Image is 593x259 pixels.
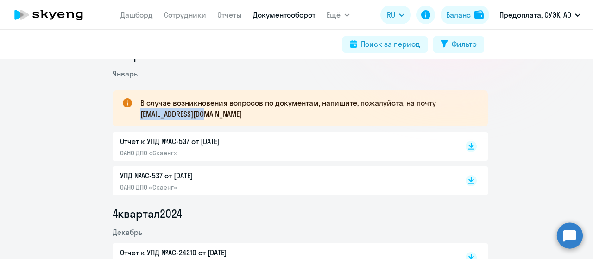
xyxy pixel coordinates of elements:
span: Декабрь [113,227,142,237]
a: Документооборот [253,10,315,19]
span: RU [387,9,395,20]
button: Поиск за период [342,36,428,53]
p: В случае возникновения вопросов по документам, напишите, пожалуйста, на почту [EMAIL_ADDRESS][DOM... [140,97,471,120]
li: 4 квартал 2024 [113,206,488,221]
a: Отчет к УПД №AC-537 от [DATE]ОАНО ДПО «Скаенг» [120,136,446,157]
p: УПД №AC-537 от [DATE] [120,170,315,181]
p: Отчет к УПД №AC-537 от [DATE] [120,136,315,147]
a: Сотрудники [164,10,206,19]
div: Баланс [446,9,471,20]
a: Дашборд [120,10,153,19]
div: Поиск за период [361,38,420,50]
img: balance [474,10,484,19]
button: RU [380,6,411,24]
div: Фильтр [452,38,477,50]
p: ОАНО ДПО «Скаенг» [120,149,315,157]
button: Балансbalance [441,6,489,24]
a: УПД №AC-537 от [DATE]ОАНО ДПО «Скаенг» [120,170,446,191]
span: Ещё [327,9,341,20]
button: Ещё [327,6,350,24]
a: Отчеты [217,10,242,19]
p: Отчет к УПД №AC-24210 от [DATE] [120,247,315,258]
p: ОАНО ДПО «Скаенг» [120,183,315,191]
span: Январь [113,69,138,78]
button: Предоплата, СУЭК, АО [495,4,585,26]
p: Предоплата, СУЭК, АО [499,9,571,20]
button: Фильтр [433,36,484,53]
